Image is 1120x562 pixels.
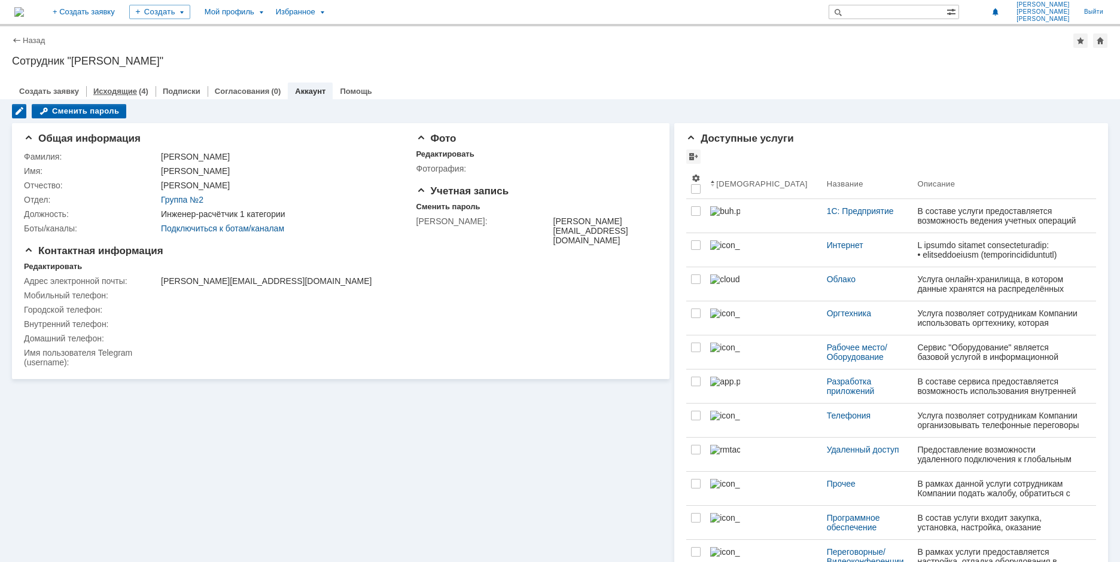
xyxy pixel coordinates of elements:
img: buh.png [710,206,740,216]
a: Согласования [215,87,270,96]
div: Рабочее место/Оборудование [827,343,908,362]
div: Сменить пароль [416,202,480,212]
span: Контактная информация [24,245,163,256]
div: [PERSON_NAME][EMAIL_ADDRESS][DOMAIN_NAME] [553,216,653,245]
div: Отдел: [24,195,159,204]
div: Редактировать [12,104,26,118]
div: (4) [139,87,148,96]
div: Редактировать [24,262,82,271]
div: Название [827,179,863,188]
a: Рабочее место/Оборудование [822,335,913,369]
a: Создать заявку [19,87,79,96]
div: В составе сервиса предоставляется возможность использования внутренней компетенции для мелкомасшт... [917,377,1082,530]
img: app.png [710,377,740,386]
a: icon_vit_uslug_mini1.png [705,472,821,505]
a: В составе сервиса предоставляется возможность использования внутренней компетенции для мелкомасшт... [912,369,1086,403]
a: Сервис "Оборудование" является базовой услугой в информационной системе ГК ОАО "ГИАП". Он предост... [912,335,1086,369]
div: Оргтехника [827,309,908,318]
div: [DEMOGRAPHIC_DATA] [716,179,807,188]
img: icon_vit_uslug_mini1.png [710,479,740,488]
div: Создать [129,5,190,19]
a: icon_vit_uslug_mini4.png [705,301,821,335]
div: В состав услуги входит закупка, установка, настройка, оказание технической поддержки базового и с... [917,513,1082,561]
a: Оргтехника [822,301,913,335]
a: Подключиться к ботам/каналам [161,224,284,233]
div: Телефония [827,411,908,420]
div: Домашний телефон: [24,334,159,343]
a: Исходящие [93,87,137,96]
div: Интернет [827,240,908,250]
div: Адрес электронной почты: [24,276,159,286]
span: Фото [416,133,456,144]
div: Описание [917,179,955,188]
div: Мобильный телефон: [24,291,159,300]
a: Программное обеспечение [822,506,913,539]
div: Добавить в избранное [1073,33,1088,48]
span: [PERSON_NAME] [1016,8,1070,16]
img: icon_vit_uslug_mini1.png [710,513,740,523]
a: В составе услуги предоставляется возможность ведения учетных операций и единой базы данных по бух... [912,199,1086,233]
a: Помощь [340,87,372,96]
img: logo [14,7,24,17]
span: Доступные услуги [686,133,793,144]
a: L ipsumdo sitamet consecteturadip: • elitseddoeiusm (temporincididuntutl) etdolo m aliq Enimadmi ... [912,233,1086,267]
div: Городской телефон: [24,305,159,314]
a: icon_vit_uslug_mini5.png [705,404,821,437]
a: app.png [705,369,821,403]
img: icon_vit_uslug_mini2.png [710,240,740,250]
a: Услуга онлайн-хранилища, в котором данные хранятся на распределённых серверах ЦОД (2-го уровня). ... [912,267,1086,301]
a: Группа №2 [161,195,203,204]
a: Предоставление возможности удаленного подключения к глобальным системам со стороны локаций, а так... [912,438,1086,471]
a: cloud.png [705,267,821,301]
div: Сделать домашней страницей [1093,33,1107,48]
div: Фотография: [416,164,551,173]
div: Отчество: [24,181,159,190]
div: [PERSON_NAME][EMAIL_ADDRESS][DOMAIN_NAME] [161,276,398,286]
a: 1С: Предприятие [822,199,913,233]
th: Название [822,169,913,199]
div: Предоставление возможности удаленного подключения к глобальным системам со стороны локаций, а так... [917,445,1082,502]
a: Разработка приложений [822,369,913,403]
div: Инженер-расчётчик 1 категории [161,209,398,219]
th: [DEMOGRAPHIC_DATA] [705,169,821,199]
div: В составе услуги предоставляется возможность ведения учетных операций и единой базы данных по бух... [917,206,1082,283]
div: L ipsumdo sitamet consecteturadip: • elitseddoeiusm (temporincididuntutl) etdolo m aliq Enimadmi ... [917,240,1082,422]
a: Услуга позволяет сотрудникам Компании организовывать телефонные переговоры с внутренними и внешни... [912,404,1086,437]
div: 1С: Предприятие [827,206,908,216]
div: Услуга позволяет сотрудникам Компании использовать оргтехнику, которая предоставляется сотруднику... [917,309,1082,442]
div: Просмотреть архив [686,149,701,164]
div: Боты/каналы: [24,224,159,233]
a: rmtacs.png [705,438,821,471]
span: Учетная запись [416,185,509,197]
span: [PERSON_NAME] [1016,1,1070,8]
div: Редактировать [416,149,474,159]
span: [PERSON_NAME] [1016,16,1070,23]
a: В состав услуги входит закупка, установка, настройка, оказание технической поддержки базового и с... [912,506,1086,539]
a: Назад [23,36,45,45]
a: Телефония [822,404,913,437]
a: Облако [822,267,913,301]
a: Интернет [822,233,913,267]
div: [PERSON_NAME]: [416,216,551,226]
a: Услуга позволяет сотрудникам Компании использовать оргтехнику, которая предоставляется сотруднику... [912,301,1086,335]
span: Расширенный поиск [946,5,958,17]
img: rmtacs.png [710,445,740,454]
img: icon_vit_uslug_mini13.png [710,343,740,352]
a: В рамках данной услуги сотрудникам Компании подать жалобу, обратиться с проблемой, которая не пре... [912,472,1086,505]
div: Должность: [24,209,159,219]
div: (0) [271,87,281,96]
a: icon_vit_uslug_mini1.png [705,506,821,539]
div: Имя пользователя Telegram (username): [24,348,159,367]
div: Услуга онлайн-хранилища, в котором данные хранятся на распределённых серверах ЦОД (2-го уровня). ... [917,274,1082,408]
img: icon_vit_uslug_mini4.png [710,309,740,318]
img: cloud.png [710,274,740,284]
div: Разработка приложений [827,377,908,396]
div: Фамилия: [24,152,159,161]
div: В рамках данной услуги сотрудникам Компании подать жалобу, обратиться с проблемой, которая не пре... [917,479,1082,517]
div: Внутренний телефон: [24,319,159,329]
img: icon_vit_uslug_mini1.png [710,547,740,557]
div: Прочее [827,479,908,488]
div: [PERSON_NAME] [161,152,398,161]
div: Облако [827,274,908,284]
a: icon_vit_uslug_mini2.png [705,233,821,267]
